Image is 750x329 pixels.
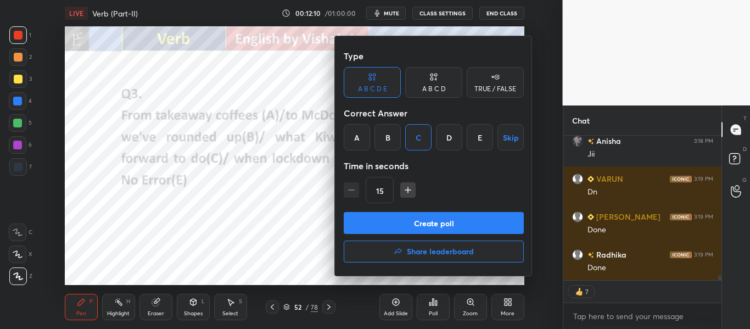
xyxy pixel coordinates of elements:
[422,86,446,92] div: A B C D
[407,248,474,255] h4: Share leaderboard
[374,124,401,150] div: B
[497,124,524,150] button: Skip
[344,102,524,124] div: Correct Answer
[467,124,493,150] div: E
[344,45,524,67] div: Type
[436,124,462,150] div: D
[344,155,524,177] div: Time in seconds
[474,86,516,92] div: TRUE / FALSE
[344,124,370,150] div: A
[344,241,524,263] button: Share leaderboard
[344,212,524,234] button: Create poll
[358,86,387,92] div: A B C D E
[405,124,432,150] div: C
